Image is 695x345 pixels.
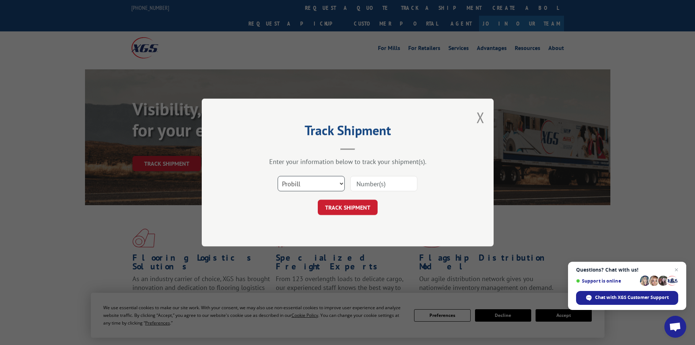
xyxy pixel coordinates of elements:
[576,278,637,284] span: Support is online
[576,267,678,273] span: Questions? Chat with us!
[664,316,686,338] a: Open chat
[318,200,378,215] button: TRACK SHIPMENT
[238,157,457,166] div: Enter your information below to track your shipment(s).
[595,294,669,301] span: Chat with XGS Customer Support
[350,176,417,191] input: Number(s)
[476,108,484,127] button: Close modal
[576,291,678,305] span: Chat with XGS Customer Support
[238,125,457,139] h2: Track Shipment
